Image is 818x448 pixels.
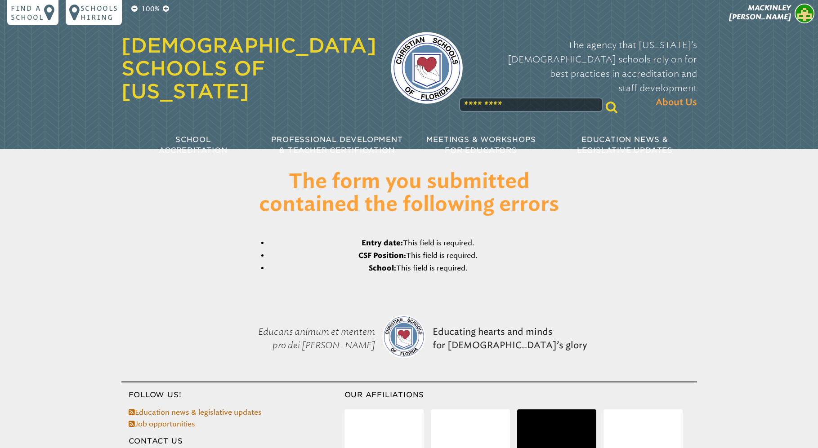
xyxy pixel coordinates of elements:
[121,34,376,103] a: [DEMOGRAPHIC_DATA] Schools of [US_STATE]
[269,238,568,248] li: This field is required.
[271,135,402,155] span: Professional Development & Teacher Certification
[269,250,568,261] li: This field is required.
[11,4,44,22] p: Find a school
[129,420,195,428] a: Job opportunities
[358,252,406,259] b: CSF Position:
[795,4,814,23] img: f2508f52bc3e29e661dad5b46271e04e
[121,390,344,400] h3: Follow Us!
[139,4,161,14] p: 100%
[344,390,697,400] h3: Our Affiliations
[369,265,396,272] b: School:
[228,302,379,374] p: Educans animum et mentem pro dei [PERSON_NAME]
[656,95,697,110] span: About Us
[477,38,697,110] p: The agency that [US_STATE]’s [DEMOGRAPHIC_DATA] schools rely on for best practices in accreditati...
[269,263,568,274] li: This field is required.
[391,32,463,104] img: csf-logo-web-colors.png
[129,408,262,417] a: Education news & legislative updates
[362,240,403,247] b: Entry date:
[159,135,227,155] span: School Accreditation
[429,302,591,374] p: Educating hearts and minds for [DEMOGRAPHIC_DATA]’s glory
[729,4,791,21] span: Mackinley [PERSON_NAME]
[80,4,118,22] p: Schools Hiring
[577,135,673,155] span: Education News & Legislative Updates
[426,135,536,155] span: Meetings & Workshops for Educators
[121,436,344,447] h3: Contact Us
[382,315,425,358] img: csf-logo-web-colors.png
[178,171,640,216] h1: The form you submitted contained the following errors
